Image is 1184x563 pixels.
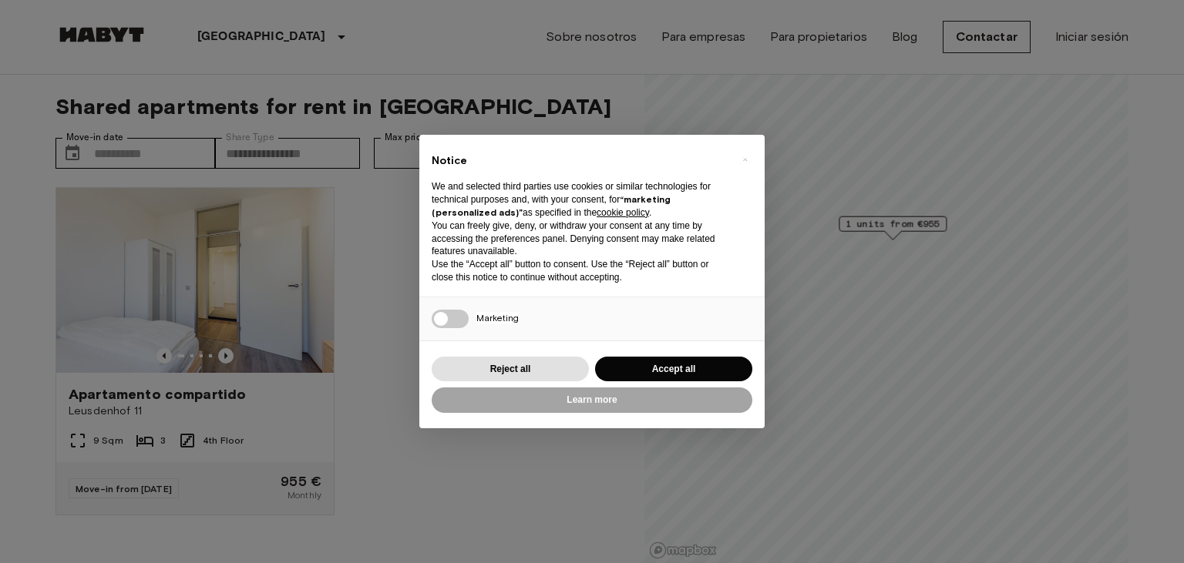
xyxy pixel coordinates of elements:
[742,150,748,169] span: ×
[432,220,728,258] p: You can freely give, deny, or withdraw your consent at any time by accessing the preferences pane...
[432,180,728,219] p: We and selected third parties use cookies or similar technologies for technical purposes and, wit...
[732,147,757,172] button: Close this notice
[597,207,649,218] a: cookie policy
[595,357,752,382] button: Accept all
[476,312,519,323] span: Marketing
[432,387,752,413] button: Learn more
[432,258,728,284] p: Use the “Accept all” button to consent. Use the “Reject all” button or close this notice to conti...
[432,193,671,218] strong: “marketing (personalized ads)”
[432,153,728,169] h2: Notice
[432,357,589,382] button: Reject all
